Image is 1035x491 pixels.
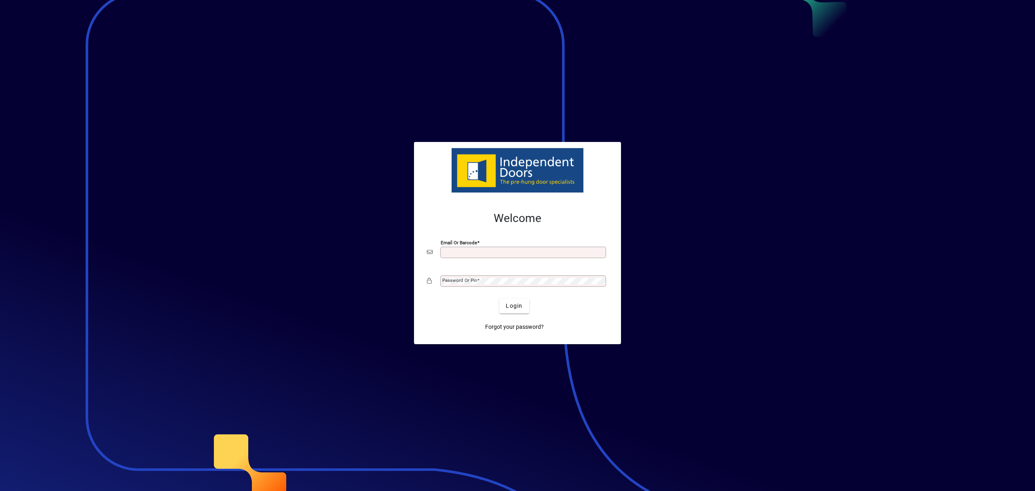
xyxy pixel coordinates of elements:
a: Forgot your password? [482,320,547,334]
mat-label: Email or Barcode [441,239,477,245]
mat-label: Password or Pin [442,277,477,283]
span: Forgot your password? [485,323,544,331]
button: Login [499,299,529,313]
h2: Welcome [427,212,608,225]
span: Login [506,302,522,310]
